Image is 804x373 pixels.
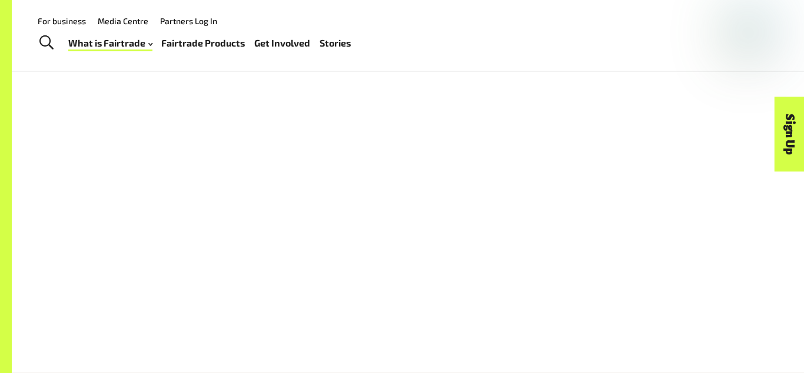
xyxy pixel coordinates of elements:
[32,28,61,58] a: Toggle Search
[38,16,86,26] a: For business
[726,11,771,60] img: Fairtrade Australia New Zealand logo
[68,35,152,52] a: What is Fairtrade
[98,16,148,26] a: Media Centre
[160,16,217,26] a: Partners Log In
[320,35,351,52] a: Stories
[161,35,245,52] a: Fairtrade Products
[254,35,310,52] a: Get Involved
